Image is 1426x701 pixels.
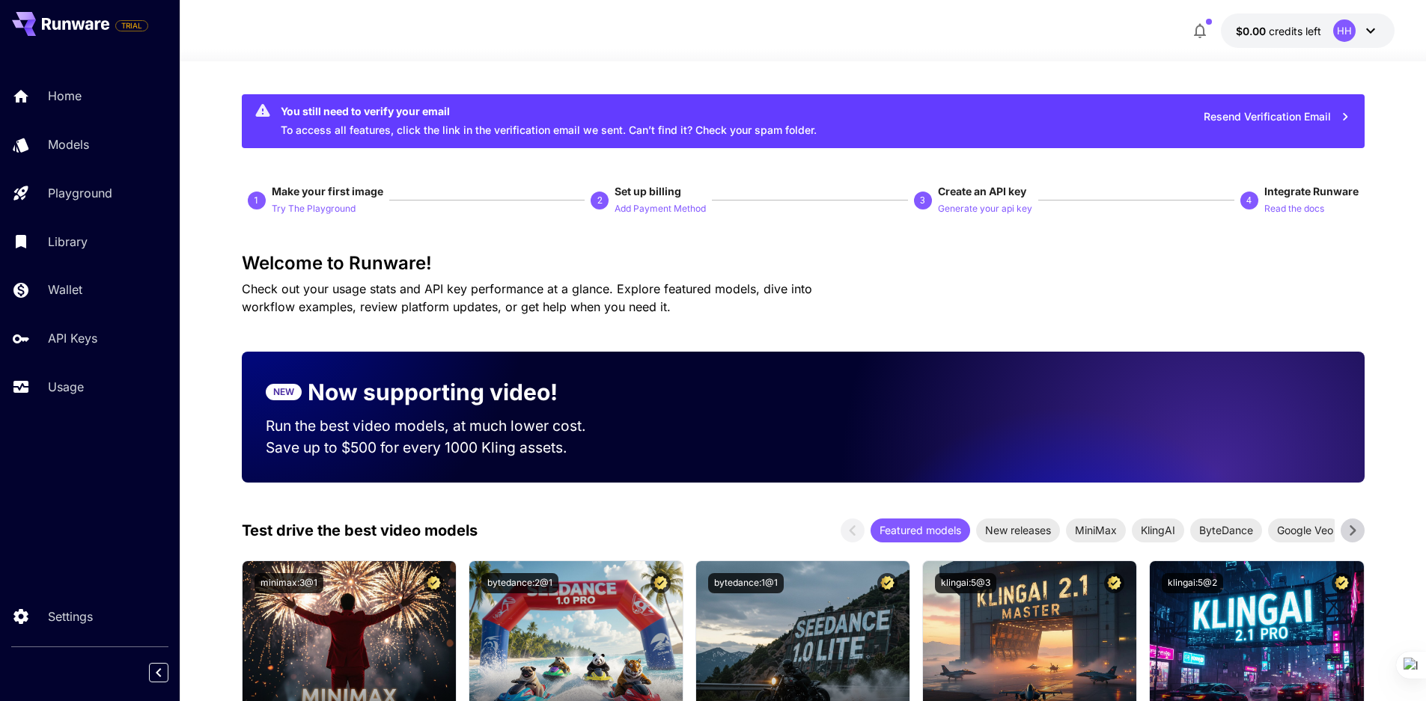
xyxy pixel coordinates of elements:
p: Wallet [48,281,82,299]
p: 2 [597,194,603,207]
div: MiniMax [1066,518,1126,542]
p: Generate your api key [938,202,1032,216]
p: 4 [1246,194,1252,207]
span: Make your first image [272,185,383,198]
p: Models [48,135,89,153]
p: Now supporting video! [308,376,558,409]
p: 1 [254,194,259,207]
p: Settings [48,607,93,625]
span: ByteDance [1190,522,1262,538]
span: Featured models [871,522,970,538]
div: Collapse sidebar [160,659,180,686]
span: KlingAI [1132,522,1184,538]
div: To access all features, click the link in the verification email we sent. Can’t find it? Check yo... [281,99,817,144]
p: NEW [273,385,294,399]
div: ByteDance [1190,518,1262,542]
span: $0.00 [1236,25,1269,37]
p: Add Payment Method [615,202,706,216]
p: 3 [920,194,925,207]
button: Certified Model – Vetted for best performance and includes a commercial license. [424,573,444,593]
button: klingai:5@2 [1162,573,1223,593]
span: New releases [976,522,1060,538]
p: Read the docs [1264,202,1324,216]
div: $0.00 [1236,23,1321,39]
button: $0.00HH [1221,13,1395,48]
button: Certified Model – Vetted for best performance and includes a commercial license. [1332,573,1352,593]
span: Integrate Runware [1264,185,1359,198]
p: Test drive the best video models [242,519,478,542]
span: TRIAL [116,20,147,31]
button: bytedance:2@1 [481,573,558,593]
div: KlingAI [1132,518,1184,542]
div: New releases [976,518,1060,542]
p: Library [48,233,88,251]
button: klingai:5@3 [935,573,996,593]
button: Add Payment Method [615,199,706,217]
div: Featured models [871,518,970,542]
p: Playground [48,184,112,202]
span: Add your payment card to enable full platform functionality. [115,16,148,34]
button: Generate your api key [938,199,1032,217]
button: minimax:3@1 [255,573,323,593]
button: Read the docs [1264,199,1324,217]
span: Create an API key [938,185,1026,198]
div: You still need to verify your email [281,103,817,119]
button: Collapse sidebar [149,663,168,682]
p: Save up to $500 for every 1000 Kling assets. [266,437,615,459]
button: bytedance:1@1 [708,573,784,593]
h3: Welcome to Runware! [242,253,1365,274]
p: Try The Playground [272,202,356,216]
button: Certified Model – Vetted for best performance and includes a commercial license. [877,573,898,593]
span: Set up billing [615,185,681,198]
p: Usage [48,378,84,396]
span: Google Veo [1268,522,1342,538]
span: Check out your usage stats and API key performance at a glance. Explore featured models, dive int... [242,281,812,314]
span: MiniMax [1066,522,1126,538]
p: API Keys [48,329,97,347]
span: credits left [1269,25,1321,37]
button: Certified Model – Vetted for best performance and includes a commercial license. [650,573,671,593]
p: Home [48,87,82,105]
div: HH [1333,19,1356,42]
p: Run the best video models, at much lower cost. [266,415,615,437]
button: Try The Playground [272,199,356,217]
button: Resend Verification Email [1195,102,1359,132]
button: Certified Model – Vetted for best performance and includes a commercial license. [1104,573,1124,593]
div: Google Veo [1268,518,1342,542]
